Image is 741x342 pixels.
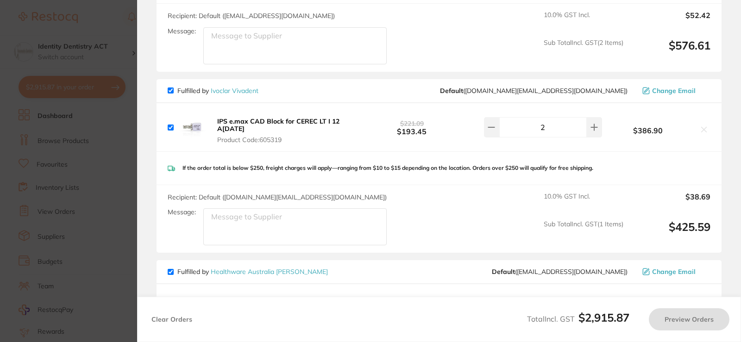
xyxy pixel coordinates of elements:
button: IPS e.max CAD Block for CEREC LT I 12 A[DATE] Product Code:605319 [214,117,358,144]
p: Fulfilled by [177,268,328,275]
button: Preview Orders [649,308,729,330]
img: eGNzMmh6Yg [177,112,207,142]
b: Default [492,267,515,276]
b: $193.45 [358,119,466,136]
span: Product Code: 605319 [217,136,355,143]
span: Total Incl. GST [527,314,629,323]
b: IPS e.max CAD Block for CEREC LT I 12 A[DATE] [217,117,339,133]
span: Recipient: Default ( [EMAIL_ADDRESS][DOMAIN_NAME] ) [168,12,335,20]
span: info@healthwareaustralia.com.au [492,268,628,275]
span: Sub Total Incl. GST ( 2 Items) [544,39,623,64]
b: $2,915.87 [578,311,629,324]
span: orders.au@ivoclar.com [440,87,628,94]
b: Default [440,87,463,95]
img: cThkczlsOQ [177,294,207,323]
button: Change Email [640,87,710,95]
span: Change Email [652,87,696,94]
output: $425.59 [631,220,710,246]
p: If the order total is below $250, freight charges will apply—ranging from $10 to $15 depending on... [182,165,593,171]
output: $576.61 [631,39,710,64]
button: Clear Orders [149,308,195,330]
span: $221.09 [400,119,424,128]
label: Message: [168,27,196,35]
span: Recipient: Default ( [DOMAIN_NAME][EMAIL_ADDRESS][DOMAIN_NAME] ) [168,193,387,201]
a: Healthware Australia [PERSON_NAME] [211,267,328,276]
output: $38.69 [631,193,710,213]
label: Message: [168,208,196,216]
output: $52.42 [631,11,710,31]
a: Ivoclar Vivadent [211,87,258,95]
span: Sub Total Incl. GST ( 1 Items) [544,220,623,246]
b: $386.90 [602,126,694,135]
button: Change Email [640,267,710,276]
span: Change Email [652,268,696,275]
span: 10.0 % GST Incl. [544,11,623,31]
span: 10.0 % GST Incl. [544,193,623,213]
p: Fulfilled by [177,87,258,94]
